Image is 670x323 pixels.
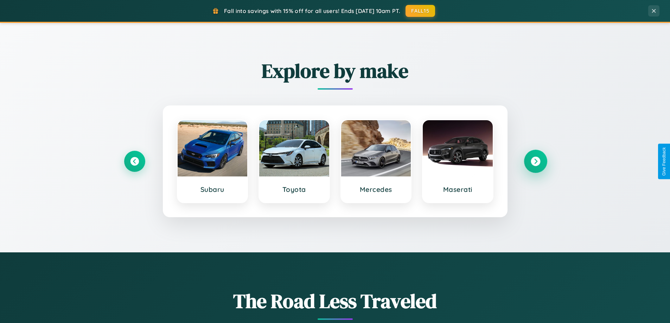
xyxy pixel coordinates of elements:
[124,288,546,315] h1: The Road Less Traveled
[430,185,486,194] h3: Maserati
[406,5,435,17] button: FALL15
[185,185,241,194] h3: Subaru
[124,57,546,84] h2: Explore by make
[224,7,400,14] span: Fall into savings with 15% off for all users! Ends [DATE] 10am PT.
[348,185,404,194] h3: Mercedes
[266,185,322,194] h3: Toyota
[662,147,666,176] div: Give Feedback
